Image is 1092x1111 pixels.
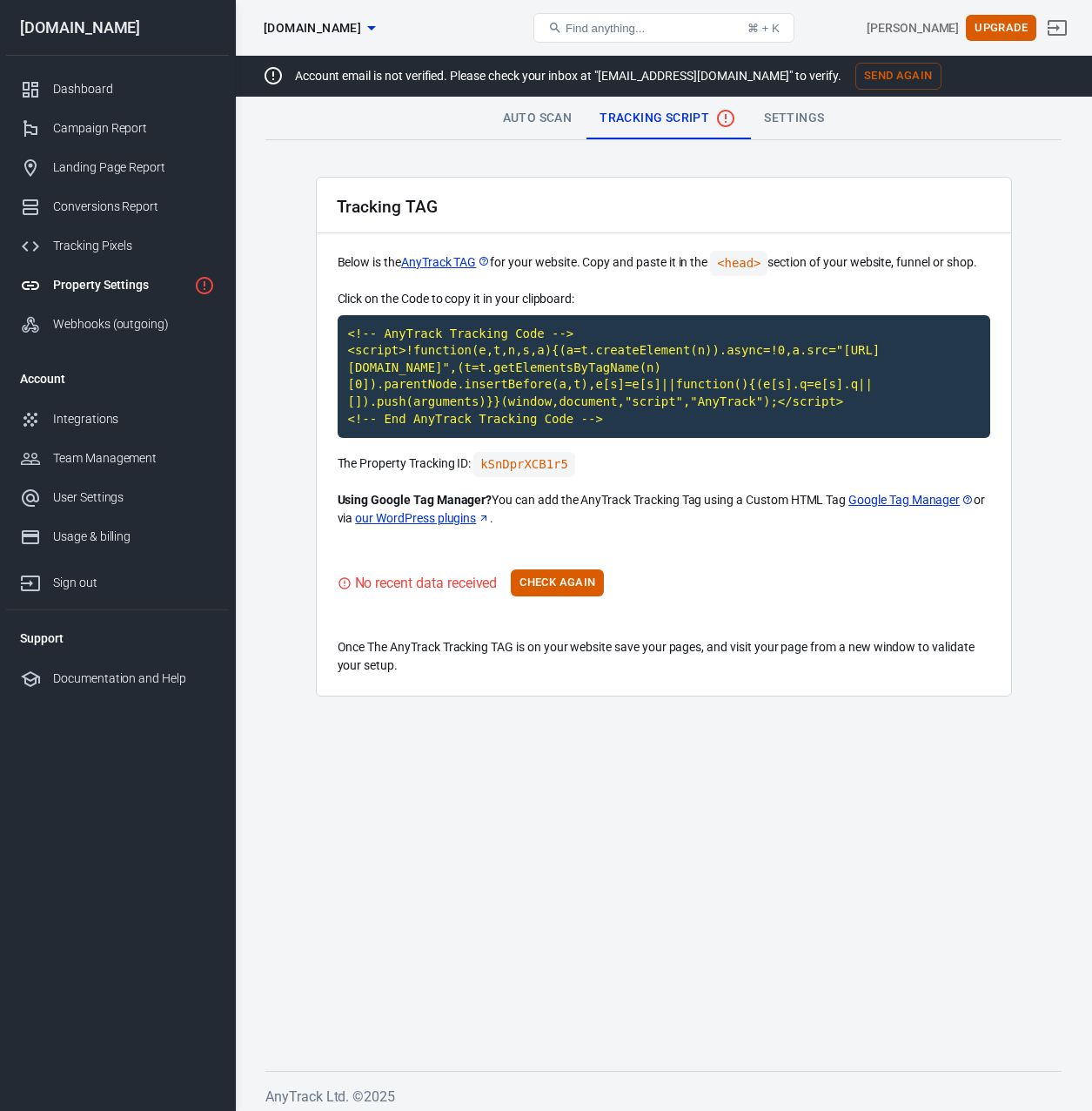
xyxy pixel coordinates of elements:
[867,19,959,37] div: Account id: 4Eae67Et
[337,198,438,216] h2: Tracking TAG
[6,226,229,266] a: Tracking Pixels
[489,98,586,139] a: Auto Scan
[355,572,498,594] div: No recent data received
[338,491,990,528] p: You can add the AnyTrack Tracking Tag using a Custom HTML Tag or via .
[750,98,838,139] a: Settings
[6,617,229,659] li: Support
[265,1086,1062,1108] h6: AnyTrack Ltd. © 2025
[338,493,492,507] strong: Using Google Tag Manager?
[53,488,215,507] div: User Settings
[533,13,794,43] button: Find anything...⌘ + K
[473,452,575,477] code: Click to copy
[6,400,229,439] a: Integrations
[53,237,215,255] div: Tracking Pixels
[295,67,841,85] p: Account email is not verified. Please check your inbox at "[EMAIL_ADDRESS][DOMAIN_NAME]" to verify.
[566,22,645,35] span: Find anything...
[6,439,229,478] a: Team Management
[53,410,215,428] div: Integrations
[53,670,215,688] div: Documentation and Help
[53,449,215,468] div: Team Management
[338,452,990,477] p: The Property Tracking ID:
[1036,7,1078,49] a: Sign out
[6,148,229,187] a: Landing Page Report
[6,70,229,109] a: Dashboard
[710,251,767,276] code: <head>
[53,574,215,592] div: Sign out
[194,275,215,296] svg: Property is not installed yet
[53,80,215,98] div: Dashboard
[6,187,229,226] a: Conversions Report
[53,276,187,294] div: Property Settings
[6,556,229,603] a: Sign out
[715,108,736,129] svg: No data received
[6,358,229,400] li: Account
[53,315,215,333] div: Webhooks (outgoing)
[338,638,990,675] p: Once The AnyTrack Tracking TAG is on your website save your pages, and visit your page from a new...
[53,119,215,138] div: Campaign Report
[338,290,990,308] p: Click on the Code to copy it in your clipboard:
[600,108,736,129] span: Tracking Script
[848,491,974,509] a: Google Tag Manager
[53,158,215,177] div: Landing Page Report
[6,20,229,36] div: [DOMAIN_NAME]
[401,253,490,272] a: AnyTrack TAG
[53,528,215,546] div: Usage & billing
[53,198,215,216] div: Conversions Report
[747,22,780,35] div: ⌘ + K
[966,15,1036,42] button: Upgrade
[338,572,498,594] div: Visit your website to trigger the Tracking Tag and validate your setup.
[6,266,229,305] a: Property Settings
[257,12,382,44] button: [DOMAIN_NAME]
[355,509,490,528] a: our WordPress plugins
[511,569,604,596] button: Check Again
[338,251,990,276] p: Below is the for your website. Copy and paste it in the section of your website, funnel or shop.
[338,315,990,439] code: Click to copy
[264,17,361,39] span: chrisgmorrison.com
[855,63,941,90] button: Send Again
[6,517,229,556] a: Usage & billing
[6,478,229,517] a: User Settings
[6,109,229,148] a: Campaign Report
[6,305,229,344] a: Webhooks (outgoing)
